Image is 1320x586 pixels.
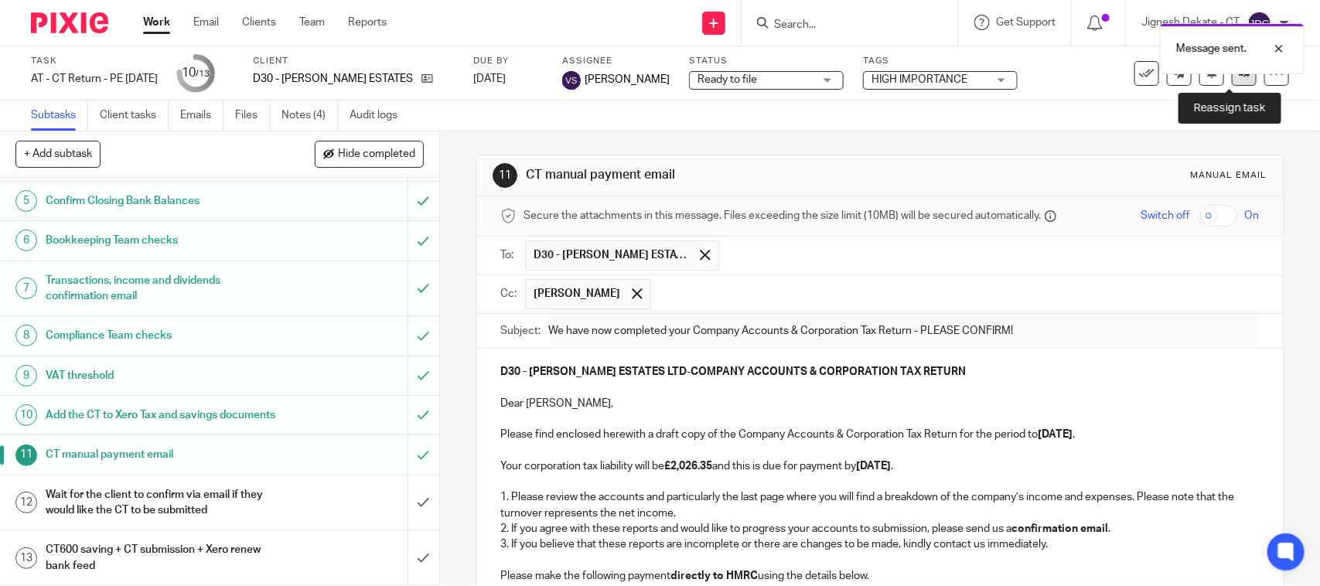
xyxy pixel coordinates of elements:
span: Switch off [1141,208,1190,223]
p: 2. If you agree with these reports and would like to progress your accounts to submission, please... [500,521,1259,537]
span: [PERSON_NAME] [534,286,620,302]
div: 10 [182,64,210,82]
p: Please make the following payment using the details below. [500,568,1259,584]
a: Audit logs [350,101,409,131]
div: AT - CT Return - PE 31-05-2025 [31,71,158,87]
a: Files [235,101,270,131]
div: 9 [15,365,37,387]
a: Emails [180,101,223,131]
a: Work [143,15,170,30]
p: Message sent. [1176,41,1247,56]
button: Hide completed [315,141,424,167]
label: Assignee [562,55,670,67]
div: 7 [15,278,37,299]
a: Email [193,15,219,30]
span: Hide completed [338,148,415,161]
h1: CT manual payment email [526,167,913,183]
h1: Confirm Closing Bank Balances [46,189,277,213]
p: Please find enclosed herewith a draft copy of the Company Accounts & Corporation Tax Return for t... [500,427,1259,442]
div: 11 [15,445,37,466]
label: Subject: [500,323,541,339]
div: 6 [15,230,37,251]
h1: VAT threshold [46,364,277,387]
p: D30 - [PERSON_NAME] ESTATES LTD [253,71,414,87]
span: Secure the attachments in this message. Files exceeding the size limit (10MB) will be secured aut... [524,208,1041,223]
p: 3. If you believe that these reports are incomplete or there are changes to be made, kindly conta... [500,537,1259,552]
div: 8 [15,325,37,346]
a: Client tasks [100,101,169,131]
a: Subtasks [31,101,88,131]
span: D30 - [PERSON_NAME] ESTATES LTD [534,247,688,263]
div: AT - CT Return - PE [DATE] [31,71,158,87]
a: Team [299,15,325,30]
span: HIGH IMPORTANCE [871,74,967,85]
span: Ready to file [698,74,757,85]
img: Pixie [31,12,108,33]
h1: Transactions, income and dividends confirmation email [46,269,277,308]
label: Cc: [500,286,517,302]
strong: £2,026.35 [664,461,712,472]
h1: Add the CT to Xero Tax and savings documents [46,404,277,427]
h1: Bookkeeping Team checks [46,229,277,252]
small: /13 [196,70,210,78]
label: To: [500,247,517,263]
strong: D30 - [PERSON_NAME] ESTATES LTD [500,366,687,377]
div: Manual email [1191,169,1267,182]
h1: Compliance Team checks [46,324,277,347]
strong: [DATE] [856,461,891,472]
label: Due by [473,55,543,67]
img: svg%3E [562,71,581,90]
label: Client [253,55,454,67]
p: - [500,364,1259,380]
span: [PERSON_NAME] [585,72,670,87]
div: 13 [15,547,37,569]
strong: COMPANY ACCOUNTS & CORPORATION TAX RETURN [691,366,966,377]
p: Your corporation tax liability will be and this is due for payment by . [500,458,1259,474]
span: [DATE] [473,73,506,84]
img: svg%3E [1247,11,1272,36]
div: 5 [15,190,37,212]
strong: [DATE] [1038,429,1073,440]
p: 1. Please review the accounts and particularly the last page where you will find a breakdown of t... [500,489,1259,521]
strong: confirmation email [1011,523,1108,534]
div: 10 [15,404,37,426]
a: Notes (4) [281,101,338,131]
h1: Wait for the client to confirm via email if they would like the CT to be submitted [46,483,277,523]
strong: directly to HMRC [670,571,758,581]
h1: CT600 saving + CT submission + Xero renew bank feed [46,538,277,577]
a: Clients [242,15,276,30]
a: Reports [348,15,387,30]
h1: CT manual payment email [46,443,277,466]
div: 11 [493,163,517,188]
div: 12 [15,492,37,513]
button: + Add subtask [15,141,101,167]
label: Task [31,55,158,67]
span: On [1245,208,1260,223]
p: Dear [PERSON_NAME], [500,396,1259,411]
